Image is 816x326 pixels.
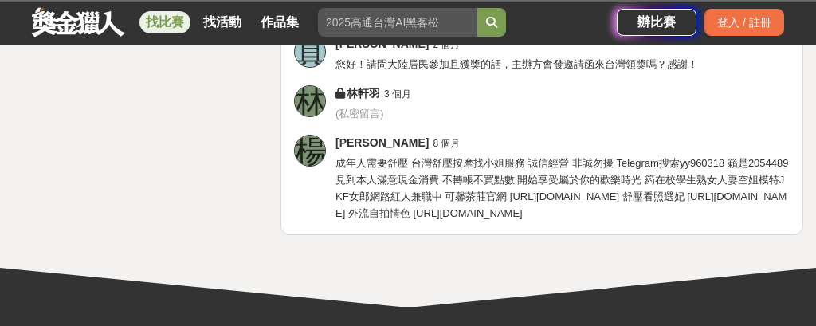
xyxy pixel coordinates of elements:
[347,87,380,100] span: 林軒羽
[335,37,429,50] span: [PERSON_NAME]
[433,39,460,50] span: 2 個月
[294,36,326,68] a: 真
[139,11,190,33] a: 找比賽
[335,108,384,120] span: ( 私密留言 )
[617,9,696,36] a: 辦比賽
[335,157,789,219] span: 成年人需要舒壓 台灣舒壓按摩找小姐服務 誠信經營 非誠勿擾 Telegram搜索yy960318 籟是2054489 見到本人滿意現金消費 不轉帳不買點數 開始享受屬於你的歡樂時光 箹在校學生熟...
[318,8,477,37] input: 2025高通台灣AI黑客松
[433,138,460,149] span: 8 個月
[335,136,429,149] span: [PERSON_NAME]
[335,58,698,70] span: 您好！請問大陸居民參加且獲獎的話，主辦方會發邀請函來台灣領獎嗎？感謝！
[254,11,305,33] a: 作品集
[294,85,326,117] a: 林
[384,88,411,100] span: 3 個月
[294,135,326,167] a: 楊
[704,9,784,36] div: 登入 / 註冊
[197,11,248,33] a: 找活動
